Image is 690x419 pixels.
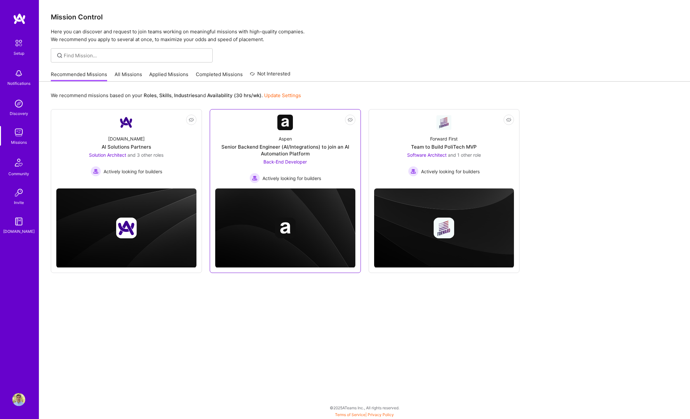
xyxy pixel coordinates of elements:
a: Company LogoAspenSenior Backend Engineer (AI/Integrations) to join an AI Automation PlatformBack-... [215,115,355,183]
a: Recommended Missions [51,71,107,82]
div: Community [8,170,29,177]
span: Back-End Developer [263,159,307,164]
b: Availability (30 hrs/wk) [207,92,262,98]
div: [DOMAIN_NAME] [108,135,145,142]
span: Actively looking for builders [104,168,162,175]
i: icon EyeClosed [506,117,511,122]
img: Company logo [434,218,454,238]
a: Terms of Service [335,412,365,417]
img: Actively looking for builders [408,166,418,176]
b: Industries [174,92,197,98]
div: Forward First [430,135,458,142]
img: Company logo [116,218,137,238]
div: Notifications [7,80,30,87]
span: and 3 other roles [128,152,163,158]
i: icon EyeClosed [189,117,194,122]
div: [DOMAIN_NAME] [3,228,35,235]
img: discovery [12,97,25,110]
a: User Avatar [11,393,27,406]
span: Actively looking for builders [421,168,480,175]
img: Community [11,155,27,170]
img: Actively looking for builders [91,166,101,176]
a: Company LogoForward FirstTeam to Build PoliTech MVPSoftware Architect and 1 other roleActively lo... [374,115,514,183]
img: cover [56,188,196,268]
div: Aspen [279,135,292,142]
i: icon EyeClosed [348,117,353,122]
span: Software Architect [407,152,447,158]
div: Missions [11,139,27,146]
img: Company Logo [436,115,452,130]
a: All Missions [115,71,142,82]
a: Company Logo[DOMAIN_NAME]AI Solutions PartnersSolution Architect and 3 other rolesActively lookin... [56,115,196,183]
a: Applied Missions [149,71,188,82]
i: icon SearchGrey [56,52,63,59]
img: setup [12,36,26,50]
div: Senior Backend Engineer (AI/Integrations) to join an AI Automation Platform [215,143,355,157]
img: Company logo [275,218,295,238]
span: and 1 other role [448,152,481,158]
img: Company Logo [118,115,134,130]
img: logo [13,13,26,25]
b: Skills [159,92,172,98]
b: Roles [144,92,157,98]
img: cover [374,188,514,268]
div: Discovery [10,110,28,117]
div: © 2025 ATeams Inc., All rights reserved. [39,400,690,416]
div: Team to Build PoliTech MVP [411,143,477,150]
span: | [335,412,394,417]
img: cover [215,188,355,268]
img: teamwork [12,126,25,139]
div: Invite [14,199,24,206]
h3: Mission Control [51,13,678,21]
a: Not Interested [250,70,290,82]
img: Actively looking for builders [250,173,260,183]
input: Find Mission... [64,52,208,59]
p: Here you can discover and request to join teams working on meaningful missions with high-quality ... [51,28,678,43]
img: Company Logo [277,115,293,130]
img: bell [12,67,25,80]
div: Setup [14,50,24,57]
span: Actively looking for builders [262,175,321,182]
img: guide book [12,215,25,228]
a: Update Settings [264,92,301,98]
a: Privacy Policy [368,412,394,417]
div: AI Solutions Partners [102,143,151,150]
p: We recommend missions based on your , , and . [51,92,301,99]
img: User Avatar [12,393,25,406]
a: Completed Missions [196,71,243,82]
img: Invite [12,186,25,199]
span: Solution Architect [89,152,126,158]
